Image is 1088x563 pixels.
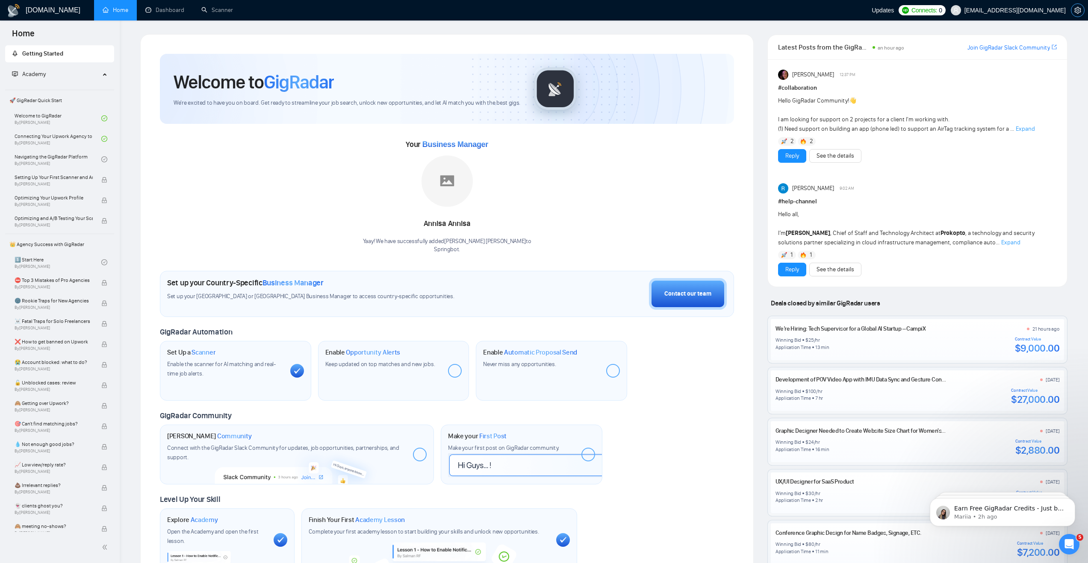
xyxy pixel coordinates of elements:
[22,50,63,57] span: Getting Started
[101,526,107,532] span: lock
[786,229,830,237] strong: [PERSON_NAME]
[167,432,252,440] h1: [PERSON_NAME]
[939,6,942,15] span: 0
[778,149,806,163] button: Reply
[217,432,252,440] span: Community
[917,480,1088,540] iframe: Intercom notifications message
[479,432,507,440] span: First Post
[15,531,93,536] span: By [PERSON_NAME]
[941,229,965,237] strong: Prokopto
[775,446,811,453] div: Application Time
[15,296,93,305] span: 🌚 Rookie Traps for New Agencies
[785,265,799,274] a: Reply
[781,252,787,258] img: 🚀
[101,300,107,306] span: lock
[167,293,503,301] span: Set up your [GEOGRAPHIC_DATA] or [GEOGRAPHIC_DATA] Business Manager to access country-specific op...
[325,348,401,357] h1: Enable
[817,265,854,274] a: See the details
[778,42,870,53] span: Latest Posts from the GigRadar Community
[264,70,334,94] span: GigRadar
[483,348,577,357] h1: Enable
[448,432,507,440] h1: Make your
[775,337,801,343] div: Winning Bid
[778,183,788,194] img: Rohith Sanam
[15,202,93,207] span: By [PERSON_NAME]
[1046,376,1060,383] div: [DATE]
[22,70,46,78] span: Academy
[15,173,93,182] span: Setting Up Your First Scanner and Auto-Bidder
[101,197,107,203] span: lock
[167,444,399,461] span: Connect with the GigRadar Slack Community for updates, job opportunities, partnerships, and support.
[191,516,218,524] span: Academy
[1071,7,1085,14] a: setting
[15,150,101,169] a: Navigating the GigRadar PlatformBy[PERSON_NAME]
[504,348,577,357] span: Automatic Proposal Send
[809,149,861,163] button: See the details
[778,197,1057,206] h1: # help-channel
[6,236,113,253] span: 👑 Agency Success with GigRadar
[808,541,814,548] div: 80
[805,490,808,497] div: $
[15,440,93,449] span: 💧 Not enough good jobs?
[15,501,93,510] span: 👻 clients ghost you?
[805,388,808,395] div: $
[815,548,829,555] div: 11 min
[101,280,107,286] span: lock
[911,6,937,15] span: Connects:
[815,344,829,351] div: 13 min
[1076,534,1083,541] span: 5
[664,289,711,299] div: Contact our team
[309,516,405,524] h1: Finish Your First
[101,156,107,162] span: check-circle
[953,7,959,13] span: user
[809,263,861,276] button: See the details
[808,388,816,395] div: 100
[15,284,93,290] span: By [PERSON_NAME]
[817,151,854,161] a: See the details
[1059,534,1079,554] iframe: Intercom live chat
[778,263,806,276] button: Reply
[775,529,922,537] a: Conference Graphic Design for Name Badges, Signage, ETC.
[15,325,93,331] span: By [PERSON_NAME]
[101,382,107,388] span: lock
[12,71,18,77] span: fund-projection-screen
[6,92,113,109] span: 🚀 GigRadar Quick Start
[15,469,93,474] span: By [PERSON_NAME]
[775,439,801,446] div: Winning Bid
[101,485,107,491] span: lock
[101,218,107,224] span: lock
[174,99,520,107] span: We're excited to have you on board. Get ready to streamline your job search, unlock new opportuni...
[167,278,324,287] h1: Set up your Country-Specific
[102,543,110,551] span: double-left
[1052,44,1057,50] span: export
[775,325,926,332] a: We’re Hiring: Tech Supervisor for a Global AI Startup – CampiX
[15,223,93,228] span: By [PERSON_NAME]
[849,97,856,104] span: 👋
[346,348,400,357] span: Opportunity Alerts
[15,510,93,515] span: By [PERSON_NAME]
[406,140,488,149] span: Your
[790,251,793,259] span: 1
[15,182,93,187] span: By [PERSON_NAME]
[775,497,811,504] div: Application Time
[534,67,577,110] img: gigradar-logo.png
[15,317,93,325] span: ☠️ Fatal Traps for Solo Freelancers
[101,423,107,429] span: lock
[101,321,107,327] span: lock
[15,460,93,469] span: 📈 Low view/reply rate?
[363,246,531,254] p: Springbot .
[201,6,233,14] a: searchScanner
[808,490,814,497] div: 30
[167,348,215,357] h1: Set Up a
[775,395,811,402] div: Application Time
[810,137,813,146] span: 2
[1011,393,1059,406] div: $27,000.00
[167,361,276,377] span: Enable the scanner for AI matching and real-time job alerts.
[815,446,829,453] div: 16 min
[7,4,21,18] img: logo
[15,358,93,367] span: 😭 Account blocked: what to do?
[878,45,904,51] span: an hour ago
[775,388,801,395] div: Winning Bid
